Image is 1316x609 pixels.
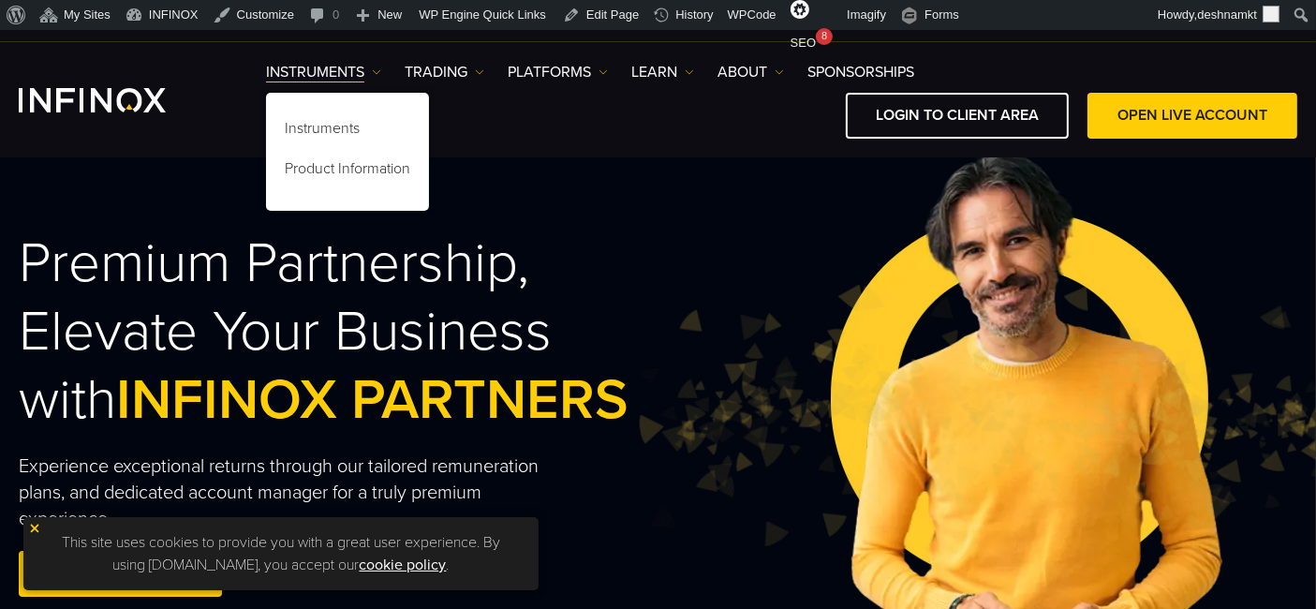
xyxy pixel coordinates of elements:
[266,152,429,192] a: Product Information
[28,522,41,535] img: yellow close icon
[19,88,210,112] a: INFINOX Logo
[266,111,429,152] a: Instruments
[19,453,561,532] p: Experience exceptional returns through our tailored remuneration plans, and dedicated account man...
[807,61,914,83] a: SPONSORSHIPS
[33,527,529,581] p: This site uses cookies to provide you with a great user experience. By using [DOMAIN_NAME], you a...
[631,61,694,83] a: Learn
[19,230,696,436] h2: Premium Partnership, Elevate Your Business with
[360,556,447,574] a: cookie policy
[717,61,784,83] a: ABOUT
[508,61,608,83] a: PLATFORMS
[846,93,1069,139] a: LOGIN TO CLIENT AREA
[816,28,833,45] div: 8
[1087,93,1297,139] a: OPEN LIVE ACCOUNT
[1197,7,1257,22] span: deshnamkt
[116,366,628,434] span: INFINOX PARTNERS
[791,36,816,50] span: SEO
[19,551,222,597] a: BECOME A PARTNER
[405,61,484,83] a: TRADING
[266,61,381,83] a: Instruments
